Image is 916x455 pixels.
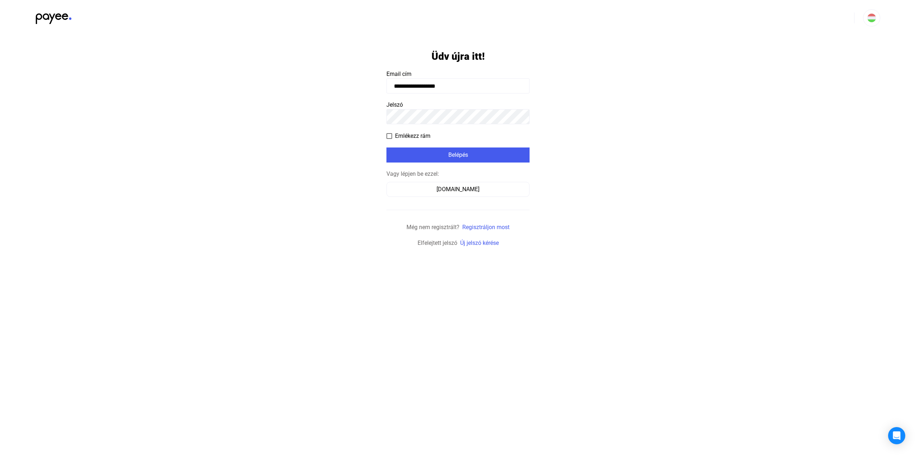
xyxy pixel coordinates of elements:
[432,50,485,63] h1: Üdv újra itt!
[386,182,530,197] button: [DOMAIN_NAME]
[418,239,457,246] span: Elfelejtett jelszó
[386,71,411,77] span: Email cím
[36,9,72,24] img: black-payee-blue-dot.svg
[386,186,530,193] a: [DOMAIN_NAME]
[460,239,499,246] a: Új jelszó kérése
[389,151,527,159] div: Belépés
[406,224,459,231] span: Még nem regisztrált?
[888,427,905,444] div: Open Intercom Messenger
[867,14,876,22] img: HU
[386,147,530,163] button: Belépés
[386,170,530,178] div: Vagy lépjen be ezzel:
[462,224,510,231] a: Regisztráljon most
[863,9,880,26] button: HU
[395,132,430,140] span: Emlékezz rám
[389,185,527,194] div: [DOMAIN_NAME]
[386,101,403,108] span: Jelszó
